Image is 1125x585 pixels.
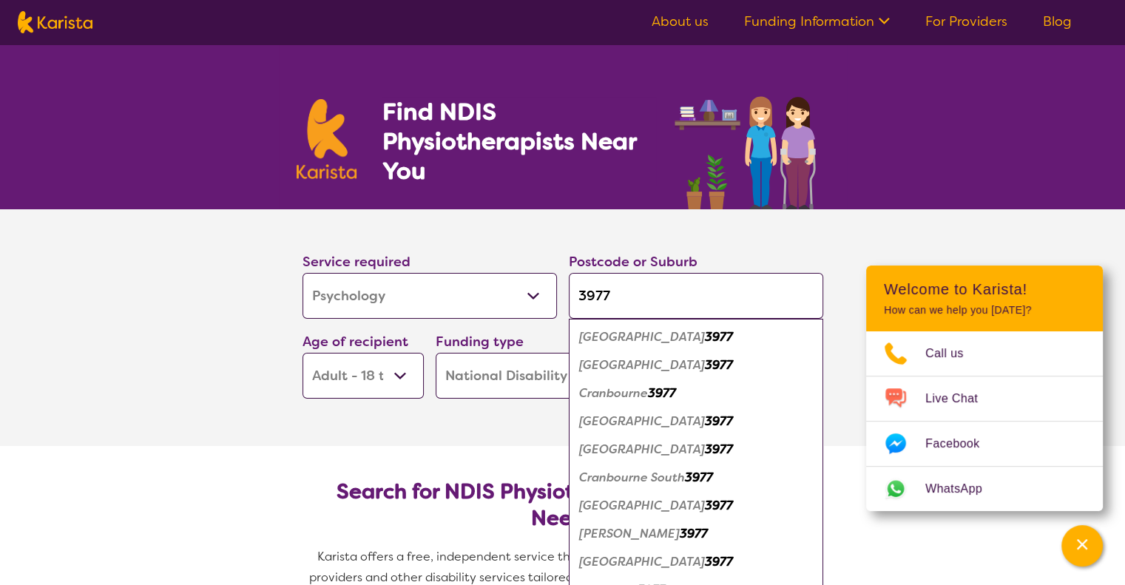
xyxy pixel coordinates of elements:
a: Blog [1043,13,1072,30]
h1: Find NDIS Physiotherapists Near You [382,97,655,186]
label: Age of recipient [303,333,408,351]
div: Cranbourne 3977 [576,379,816,408]
em: [GEOGRAPHIC_DATA] [579,442,705,457]
em: [PERSON_NAME] [579,526,680,541]
em: Cranbourne South [579,470,685,485]
h2: Search for NDIS Physiotherapy by Location & Needs [314,479,811,532]
div: Botanic Ridge 3977 [576,323,816,351]
a: Funding Information [744,13,890,30]
div: Cranbourne East 3977 [576,408,816,436]
div: Cranbourne West 3977 [576,492,816,520]
div: Channel Menu [866,266,1103,511]
p: How can we help you [DATE]? [884,304,1085,317]
em: 3977 [705,442,733,457]
div: Cranbourne South 3977 [576,464,816,492]
em: 3977 [648,385,676,401]
em: 3977 [705,554,733,569]
img: Karista logo [297,99,357,179]
em: [GEOGRAPHIC_DATA] [579,498,705,513]
em: 3977 [705,498,733,513]
h2: Welcome to Karista! [884,280,1085,298]
em: 3977 [705,357,733,373]
em: 3977 [685,470,713,485]
input: Type [569,273,823,319]
span: Facebook [925,433,997,455]
em: [GEOGRAPHIC_DATA] [579,357,705,373]
em: [GEOGRAPHIC_DATA] [579,554,705,569]
em: [GEOGRAPHIC_DATA] [579,329,705,345]
a: About us [652,13,709,30]
em: 3977 [705,413,733,429]
div: Cranbourne North 3977 [576,436,816,464]
label: Funding type [436,333,524,351]
em: Cranbourne [579,385,648,401]
span: Call us [925,342,982,365]
div: Cannons Creek 3977 [576,351,816,379]
button: Channel Menu [1061,525,1103,567]
label: Postcode or Suburb [569,253,697,271]
div: Devon Meadows 3977 [576,520,816,548]
a: Web link opens in a new tab. [866,467,1103,511]
em: 3977 [705,329,733,345]
div: Junction Village 3977 [576,548,816,576]
img: Karista logo [18,11,92,33]
em: [GEOGRAPHIC_DATA] [579,413,705,429]
label: Service required [303,253,411,271]
ul: Choose channel [866,331,1103,511]
em: 3977 [680,526,708,541]
img: physiotherapy [670,80,828,209]
span: WhatsApp [925,478,1000,500]
a: For Providers [925,13,1007,30]
span: Live Chat [925,388,996,410]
